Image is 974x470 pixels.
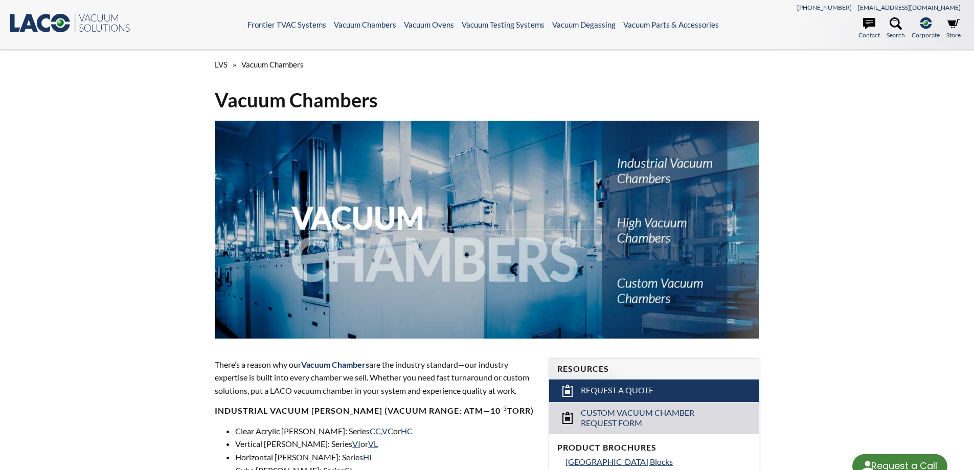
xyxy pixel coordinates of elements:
[565,457,673,466] span: [GEOGRAPHIC_DATA] Blocks
[581,408,729,429] span: Custom Vacuum Chamber Request Form
[549,402,759,434] a: Custom Vacuum Chamber Request Form
[581,385,653,396] span: Request a Quote
[552,20,616,29] a: Vacuum Degassing
[215,87,760,113] h1: Vacuum Chambers
[247,20,326,29] a: Frontier TVAC Systems
[557,364,751,374] h4: Resources
[623,20,719,29] a: Vacuum Parts & Accessories
[215,406,537,416] h4: Industrial Vacuum [PERSON_NAME] (vacuum range: atm—10 Torr)
[382,426,393,436] a: VC
[363,452,372,462] a: HI
[370,426,381,436] a: CC
[912,30,940,40] span: Corporate
[858,17,880,40] a: Contact
[887,17,905,40] a: Search
[368,439,378,449] a: VL
[557,442,751,453] h4: Product Brochures
[462,20,545,29] a: Vacuum Testing Systems
[501,405,507,412] sup: -3
[565,455,751,468] a: [GEOGRAPHIC_DATA] Blocks
[334,20,396,29] a: Vacuum Chambers
[404,20,454,29] a: Vacuum Ovens
[301,360,369,369] span: Vacuum Chambers
[549,379,759,402] a: Request a Quote
[401,426,413,436] a: HC
[797,4,852,11] a: [PHONE_NUMBER]
[215,358,537,397] p: There’s a reason why our are the industry standard—our industry expertise is built into every cha...
[235,437,537,451] li: Vertical [PERSON_NAME]: Series or
[235,424,537,438] li: Clear Acrylic [PERSON_NAME]: Series , or
[215,121,760,339] img: Vacuum Chambers
[215,60,228,69] span: LVS
[946,17,961,40] a: Store
[235,451,537,464] li: Horizontal [PERSON_NAME]: Series
[241,60,304,69] span: Vacuum Chambers
[352,439,360,449] a: VI
[858,4,961,11] a: [EMAIL_ADDRESS][DOMAIN_NAME]
[215,50,760,79] div: »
